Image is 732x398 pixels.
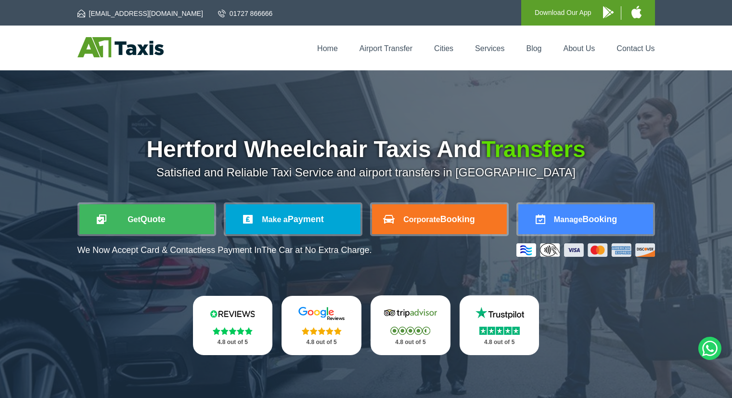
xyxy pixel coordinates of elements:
p: Download Our App [535,7,591,19]
a: Airport Transfer [360,44,412,53]
img: A1 Taxis Android App [603,6,614,18]
img: Stars [302,327,342,335]
p: 4.8 out of 5 [470,336,529,348]
span: Manage [554,215,583,224]
img: A1 Taxis St Albans LTD [77,37,164,57]
img: Stars [390,327,430,335]
a: [EMAIL_ADDRESS][DOMAIN_NAME] [77,9,203,18]
a: CorporateBooking [372,204,507,234]
span: Get [128,215,141,224]
a: Cities [434,44,453,53]
a: Make aPayment [226,204,360,234]
a: Google Stars 4.8 out of 5 [282,296,361,355]
a: Services [475,44,504,53]
a: Blog [526,44,541,53]
a: Tripadvisor Stars 4.8 out of 5 [371,295,450,355]
a: Reviews.io Stars 4.8 out of 5 [193,296,273,355]
img: Tripadvisor [382,306,439,320]
p: Satisfied and Reliable Taxi Service and airport transfers in [GEOGRAPHIC_DATA] [77,166,655,179]
p: We Now Accept Card & Contactless Payment In [77,245,372,255]
a: GetQuote [79,204,214,234]
img: Trustpilot [471,306,528,320]
img: Stars [213,327,253,335]
span: Make a [262,215,287,224]
p: 4.8 out of 5 [204,336,262,348]
img: Google [293,306,350,321]
a: Trustpilot Stars 4.8 out of 5 [460,295,539,355]
p: 4.8 out of 5 [292,336,351,348]
a: Contact Us [616,44,655,53]
span: Transfers [482,136,586,162]
a: Home [317,44,338,53]
img: A1 Taxis iPhone App [631,6,642,18]
img: Credit And Debit Cards [516,243,655,257]
span: Corporate [403,215,440,224]
h1: Hertford Wheelchair Taxis And [77,138,655,161]
a: 01727 866666 [218,9,273,18]
img: Stars [479,327,520,335]
span: The Car at No Extra Charge. [261,245,372,255]
a: About Us [564,44,595,53]
img: Reviews.io [204,306,261,321]
a: ManageBooking [518,204,653,234]
p: 4.8 out of 5 [381,336,440,348]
